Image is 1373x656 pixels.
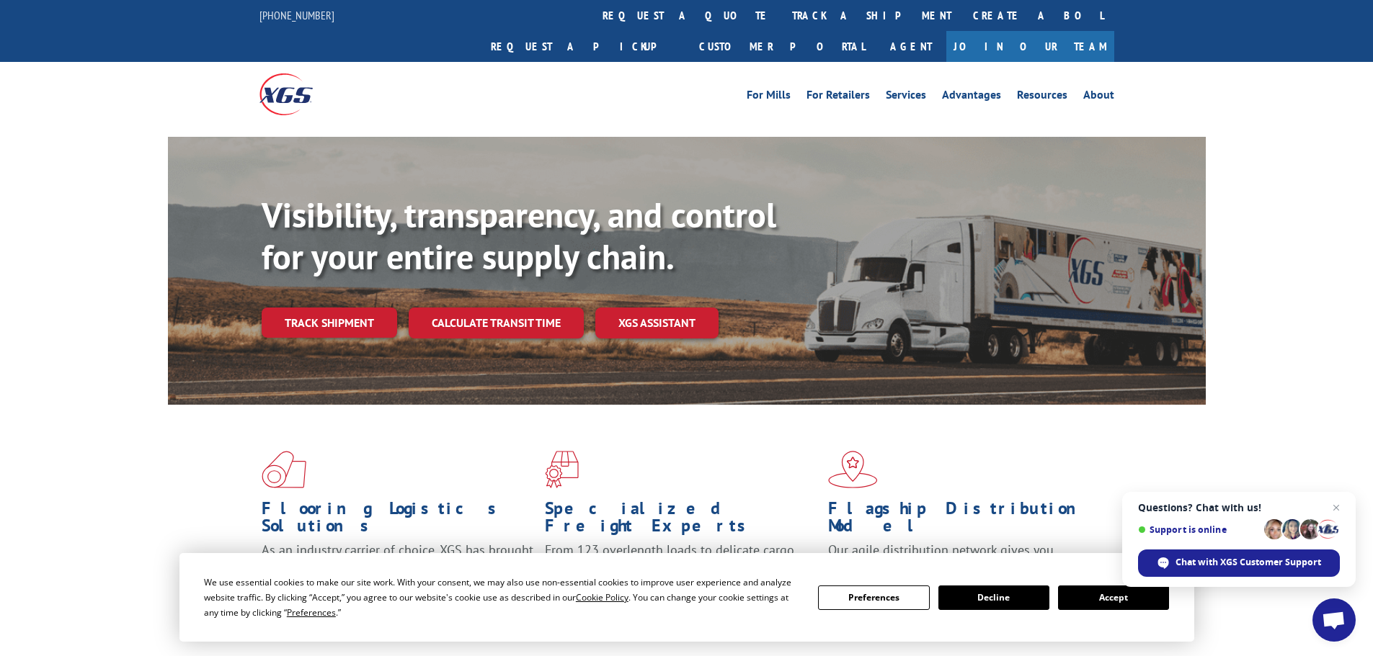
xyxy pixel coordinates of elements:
a: Join Our Team [946,31,1114,62]
span: Support is online [1138,524,1259,535]
div: Cookie Consent Prompt [179,553,1194,642]
div: Chat with XGS Customer Support [1138,549,1340,577]
a: Customer Portal [688,31,876,62]
img: xgs-icon-total-supply-chain-intelligence-red [262,451,306,488]
div: We use essential cookies to make our site work. With your consent, we may also use non-essential ... [204,575,801,620]
button: Decline [938,585,1049,610]
span: Questions? Chat with us! [1138,502,1340,513]
h1: Specialized Freight Experts [545,500,817,542]
a: Resources [1017,89,1067,105]
b: Visibility, transparency, and control for your entire supply chain. [262,192,776,279]
a: Services [886,89,926,105]
span: Our agile distribution network gives you nationwide inventory management on demand. [828,542,1093,575]
span: Chat with XGS Customer Support [1176,556,1321,569]
img: xgs-icon-flagship-distribution-model-red [828,451,878,488]
a: Track shipment [262,307,397,338]
span: Cookie Policy [576,591,628,603]
a: Advantages [942,89,1001,105]
h1: Flagship Distribution Model [828,500,1101,542]
a: Calculate transit time [409,307,584,338]
button: Preferences [818,585,929,610]
span: Preferences [287,606,336,619]
a: Agent [876,31,946,62]
img: xgs-icon-focused-on-flooring-red [545,451,579,488]
a: [PHONE_NUMBER] [259,8,334,22]
button: Accept [1058,585,1169,610]
span: As an industry carrier of choice, XGS has brought innovation and dedication to flooring logistics... [262,542,533,593]
a: About [1083,89,1114,105]
div: Open chat [1312,598,1356,642]
h1: Flooring Logistics Solutions [262,500,534,542]
span: Close chat [1328,499,1345,516]
a: Request a pickup [480,31,688,62]
a: For Mills [747,89,791,105]
a: For Retailers [807,89,870,105]
a: XGS ASSISTANT [595,307,719,338]
p: From 123 overlength loads to delicate cargo, our experienced staff knows the best way to move you... [545,542,817,606]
